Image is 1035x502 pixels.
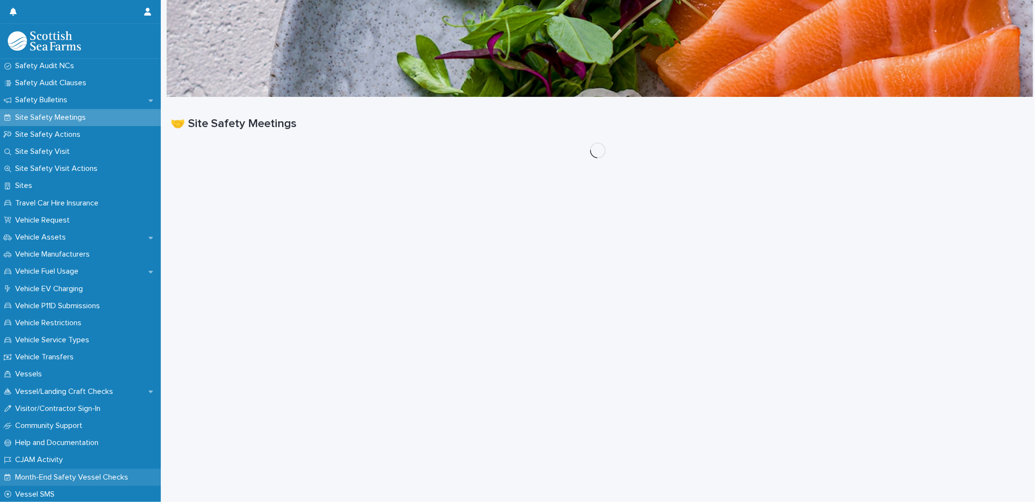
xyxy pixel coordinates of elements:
p: Vehicle Fuel Usage [11,267,86,276]
p: Site Safety Meetings [11,113,94,122]
h1: 🤝 Site Safety Meetings [171,117,1025,131]
p: Sites [11,181,40,190]
p: Site Safety Visit Actions [11,164,105,173]
p: Visitor/Contractor Sign-In [11,404,108,413]
p: Site Safety Actions [11,130,88,139]
p: Safety Audit Clauses [11,78,94,88]
p: Vessel SMS [11,490,62,499]
img: bPIBxiqnSb2ggTQWdOVV [8,31,81,51]
p: Month-End Safety Vessel Checks [11,473,136,482]
p: Vehicle P11D Submissions [11,301,108,311]
p: Vehicle Service Types [11,335,97,345]
p: Vehicle Restrictions [11,318,89,328]
p: Community Support [11,421,90,430]
p: Travel Car Hire Insurance [11,199,106,208]
p: Vehicle Request [11,216,77,225]
p: Vessel/Landing Craft Checks [11,387,121,396]
p: Safety Audit NCs [11,61,82,71]
p: Help and Documentation [11,438,106,447]
p: Vehicle Manufacturers [11,250,97,259]
p: Vehicle Assets [11,233,74,242]
p: Site Safety Visit [11,147,77,156]
p: Vehicle Transfers [11,353,81,362]
p: CJAM Activity [11,455,71,465]
p: Vehicle EV Charging [11,284,91,294]
p: Safety Bulletins [11,95,75,105]
p: Vessels [11,370,50,379]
